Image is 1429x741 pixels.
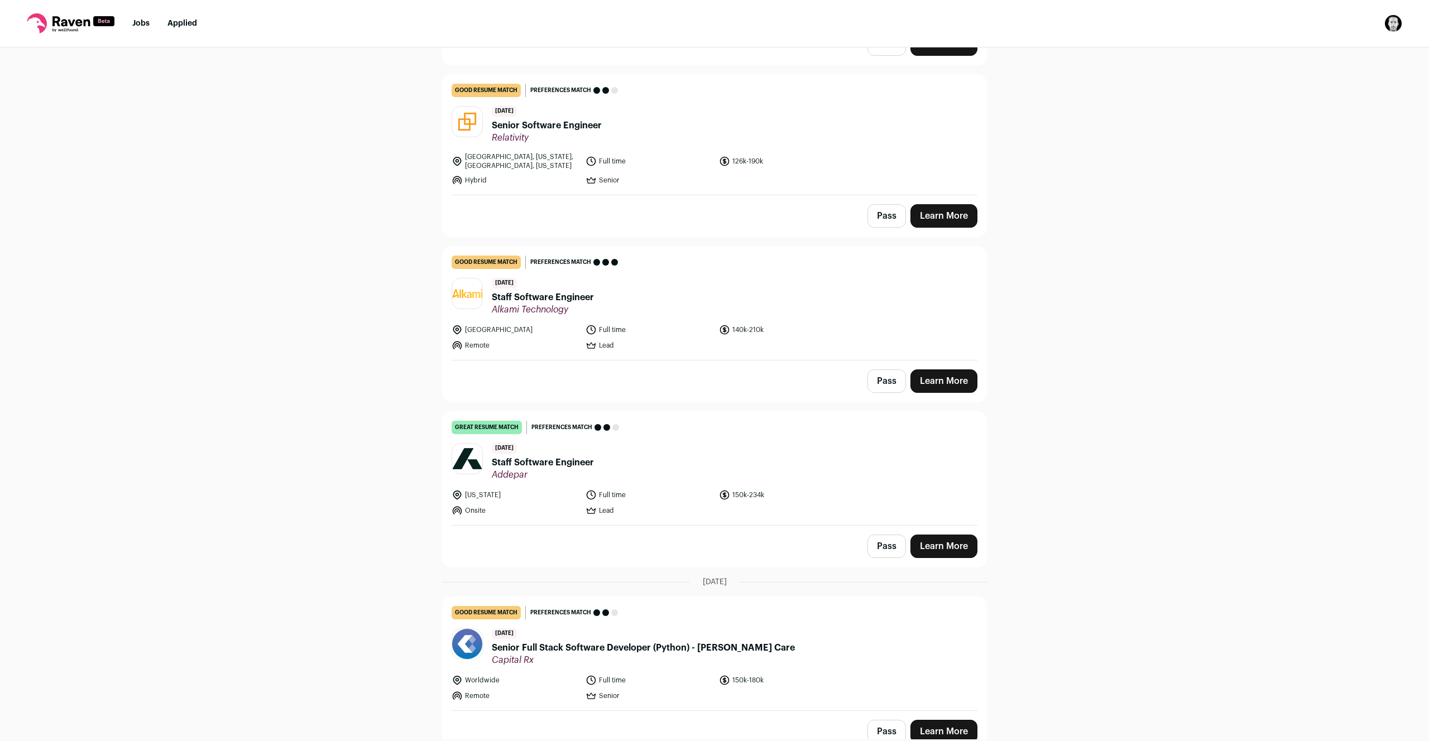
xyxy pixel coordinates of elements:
span: Senior Full Stack Software Developer (Python) - [PERSON_NAME] Care [492,641,795,655]
span: Relativity [492,132,602,143]
li: 140k-210k [719,324,846,335]
li: 126k-190k [719,152,846,170]
li: 150k-234k [719,489,846,501]
li: Lead [586,340,713,351]
span: Preferences match [531,422,592,433]
li: Senior [586,690,713,701]
li: Remote [452,690,579,701]
li: [GEOGRAPHIC_DATA], [US_STATE], [GEOGRAPHIC_DATA], [US_STATE] [452,152,579,170]
a: Learn More [910,369,977,393]
span: [DATE] [492,628,517,639]
span: Preferences match [530,257,591,268]
span: Staff Software Engineer [492,291,594,304]
span: Senior Software Engineer [492,119,602,132]
li: Remote [452,340,579,351]
li: Onsite [452,505,579,516]
div: great resume match [452,421,522,434]
li: Full time [586,489,713,501]
img: c845aac2789c1b30fdc3eb4176dac537391df06ed23acd8e89f60a323ad6dbd0.png [452,289,482,298]
li: Full time [586,324,713,335]
button: Pass [867,204,906,228]
span: Preferences match [530,85,591,96]
span: Preferences match [530,607,591,618]
span: [DATE] [492,278,517,288]
img: 414e20319363d0fbf90d0eea1f49c03bdb379bd2b7c596afca6e4e0cf94b17b8.png [452,107,482,137]
span: Staff Software Engineer [492,456,594,469]
a: Learn More [910,204,977,228]
button: Pass [867,535,906,558]
span: [DATE] [492,443,517,454]
a: Jobs [132,20,150,27]
li: Lead [586,505,713,516]
span: Capital Rx [492,655,795,666]
div: good resume match [452,84,521,97]
span: Addepar [492,469,594,480]
li: Senior [586,175,713,186]
a: good resume match Preferences match [DATE] Staff Software Engineer Alkami Technology [GEOGRAPHIC_... [443,247,986,360]
span: [DATE] [492,106,517,117]
a: Learn More [910,535,977,558]
img: 828644-medium_jpg [1384,15,1402,32]
a: good resume match Preferences match [DATE] Senior Full Stack Software Developer (Python) - [PERSO... [443,597,986,710]
li: Full time [586,675,713,686]
button: Pass [867,369,906,393]
a: great resume match Preferences match [DATE] Staff Software Engineer Addepar [US_STATE] Full time ... [443,412,986,525]
li: Hybrid [452,175,579,186]
div: good resume match [452,606,521,619]
button: Open dropdown [1384,15,1402,32]
a: good resume match Preferences match [DATE] Senior Software Engineer Relativity [GEOGRAPHIC_DATA],... [443,75,986,195]
li: [GEOGRAPHIC_DATA] [452,324,579,335]
li: Full time [586,152,713,170]
li: 150k-180k [719,675,846,686]
li: [US_STATE] [452,489,579,501]
span: Alkami Technology [492,304,594,315]
img: ae6d37b055acc63d1ac42097765560cdf022e5844412572368552e23e13bf76a.png [452,448,482,469]
img: 5263ba6175f492ef6e5435681616682a31ab891e8a023d00f7f1a5f8b3bdb083.jpg [452,629,482,659]
span: [DATE] [703,576,727,588]
div: good resume match [452,256,521,269]
li: Worldwide [452,675,579,686]
a: Applied [167,20,197,27]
